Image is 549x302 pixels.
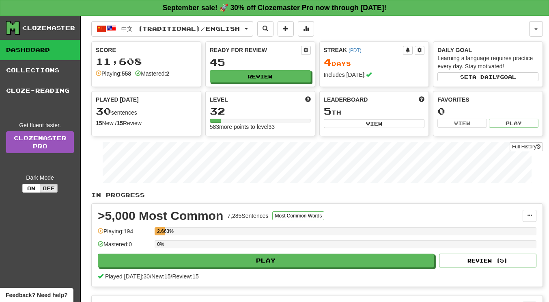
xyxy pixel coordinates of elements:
div: Playing: 194 [98,227,151,241]
strong: 15 [116,120,123,126]
strong: 558 [122,70,131,77]
div: 32 [210,106,311,116]
button: Full History [510,142,543,151]
a: ClozemasterPro [6,131,74,153]
button: Review (5) [439,254,536,267]
div: 45 [210,57,311,67]
span: Played [DATE] [96,96,139,104]
div: Streak [324,46,403,54]
div: Playing: [96,70,131,78]
div: Mastered: 0 [98,240,151,254]
span: 5 [324,105,332,117]
span: Leaderboard [324,96,368,104]
div: Score [96,46,197,54]
span: New: 15 [151,273,170,280]
strong: 2 [166,70,169,77]
button: More stats [298,21,314,37]
button: Most Common Words [272,211,324,220]
div: Get fluent faster. [6,121,74,129]
button: Play [489,119,538,128]
span: 中文 (Traditional) / English [121,25,240,32]
span: Level [210,96,228,104]
div: 0 [437,106,538,116]
button: On [22,184,40,193]
button: Review [210,70,311,83]
span: / [150,273,151,280]
div: >5,000 Most Common [98,210,223,222]
button: Add sentence to collection [278,21,294,37]
p: In Progress [91,191,543,199]
div: Ready for Review [210,46,301,54]
div: 7,285 Sentences [227,212,268,220]
div: Dark Mode [6,174,74,182]
span: Review: 15 [172,273,198,280]
a: (PDT) [349,48,362,53]
button: Seta dailygoal [437,72,538,81]
span: / [171,273,172,280]
button: View [324,119,425,128]
div: Daily Goal [437,46,538,54]
div: Includes [DATE]! [324,71,425,79]
div: sentences [96,106,197,117]
span: Played [DATE]: 30 [105,273,150,280]
div: Learning a language requires practice every day. Stay motivated! [437,54,538,70]
span: This week in points, UTC [419,96,424,104]
div: 2.663% [157,227,165,235]
button: Search sentences [257,21,273,37]
strong: September sale! 🚀 30% off Clozemaster Pro now through [DATE]! [163,4,387,12]
button: Off [40,184,58,193]
div: Favorites [437,96,538,104]
span: 4 [324,56,332,68]
button: View [437,119,487,128]
div: New / Review [96,119,197,127]
button: Play [98,254,434,267]
div: Day s [324,57,425,68]
span: Open feedback widget [6,291,67,299]
div: Clozemaster [22,24,75,32]
strong: 15 [96,120,102,126]
span: a daily [472,74,500,80]
div: th [324,106,425,117]
button: 中文 (Traditional)/English [91,21,253,37]
div: Mastered: [135,70,169,78]
div: 11,608 [96,56,197,67]
span: 30 [96,105,111,117]
span: Score more points to level up [305,96,311,104]
div: 583 more points to level 33 [210,123,311,131]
